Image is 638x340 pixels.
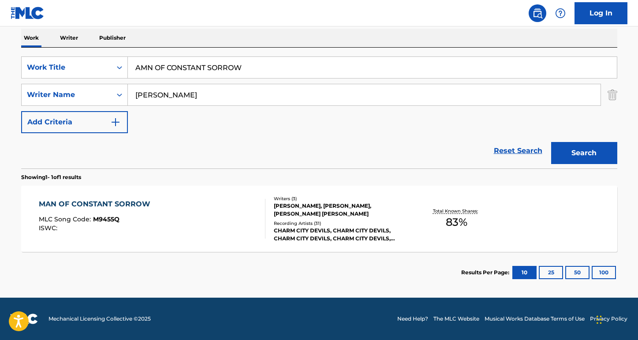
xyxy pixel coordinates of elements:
[21,56,617,168] form: Search Form
[512,266,537,279] button: 10
[575,2,627,24] a: Log In
[21,186,617,252] a: MAN OF CONSTANT SORROWMLC Song Code:M9455QISWC:Writers (3)[PERSON_NAME], [PERSON_NAME], [PERSON_N...
[49,315,151,323] span: Mechanical Licensing Collective © 2025
[39,199,155,209] div: MAN OF CONSTANT SORROW
[21,29,41,47] p: Work
[93,215,119,223] span: M9455Q
[27,90,106,100] div: Writer Name
[27,62,106,73] div: Work Title
[597,306,602,333] div: Glisser
[57,29,81,47] p: Writer
[485,315,585,323] a: Musical Works Database Terms of Use
[21,173,81,181] p: Showing 1 - 1 of 1 results
[539,266,563,279] button: 25
[433,208,480,214] p: Total Known Shares:
[592,266,616,279] button: 100
[552,4,569,22] div: Help
[39,215,93,223] span: MLC Song Code :
[274,202,407,218] div: [PERSON_NAME], [PERSON_NAME], [PERSON_NAME] [PERSON_NAME]
[461,269,511,276] p: Results Per Page:
[594,298,638,340] iframe: Chat Widget
[555,8,566,19] img: help
[608,84,617,106] img: Delete Criterion
[532,8,543,19] img: search
[274,227,407,243] div: CHARM CITY DEVILS, CHARM CITY DEVILS, CHARM CITY DEVILS, CHARM CITY DEVILS, CHARM CITY DEVILS
[110,117,121,127] img: 9d2ae6d4665cec9f34b9.svg
[489,141,547,161] a: Reset Search
[11,314,38,324] img: logo
[397,315,428,323] a: Need Help?
[446,214,467,230] span: 83 %
[274,195,407,202] div: Writers ( 3 )
[565,266,589,279] button: 50
[594,298,638,340] div: Widget de chat
[529,4,546,22] a: Public Search
[551,142,617,164] button: Search
[39,224,60,232] span: ISWC :
[97,29,128,47] p: Publisher
[21,111,128,133] button: Add Criteria
[590,315,627,323] a: Privacy Policy
[274,220,407,227] div: Recording Artists ( 31 )
[11,7,45,19] img: MLC Logo
[433,315,479,323] a: The MLC Website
